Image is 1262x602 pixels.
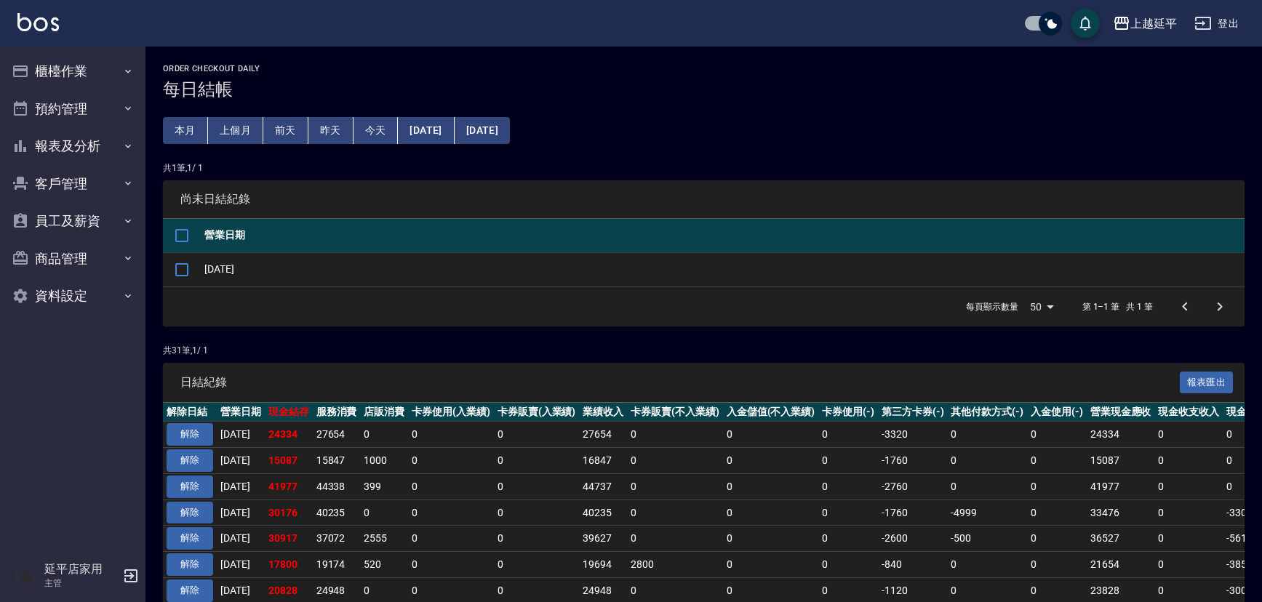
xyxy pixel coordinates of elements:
[1180,372,1234,394] button: 報表匯出
[408,499,494,526] td: 0
[265,422,313,448] td: 24334
[1071,9,1100,38] button: save
[217,552,265,578] td: [DATE]
[723,552,819,578] td: 0
[163,403,217,422] th: 解除日結
[1130,15,1177,33] div: 上越延平
[265,448,313,474] td: 15087
[1154,526,1223,552] td: 0
[818,473,878,499] td: 0
[627,526,723,552] td: 0
[947,526,1027,552] td: -500
[627,473,723,499] td: 0
[723,448,819,474] td: 0
[408,473,494,499] td: 0
[201,252,1245,286] td: [DATE]
[579,473,627,499] td: 44737
[313,499,361,526] td: 40235
[494,552,580,578] td: 0
[818,422,878,448] td: 0
[6,277,140,315] button: 資料設定
[627,403,723,422] th: 卡券販賣(不入業績)
[180,192,1227,206] span: 尚未日結紀錄
[494,526,580,552] td: 0
[723,473,819,499] td: 0
[1154,403,1223,422] th: 現金收支收入
[1154,473,1223,499] td: 0
[217,473,265,499] td: [DATE]
[360,499,408,526] td: 0
[167,423,213,446] button: 解除
[1154,448,1223,474] td: 0
[313,422,361,448] td: 27654
[167,553,213,576] button: 解除
[313,552,361,578] td: 19174
[579,448,627,474] td: 16847
[167,502,213,524] button: 解除
[723,403,819,422] th: 入金儲值(不入業績)
[360,473,408,499] td: 399
[579,499,627,526] td: 40235
[313,403,361,422] th: 服務消費
[579,422,627,448] td: 27654
[17,13,59,31] img: Logo
[818,499,878,526] td: 0
[163,117,208,144] button: 本月
[265,499,313,526] td: 30176
[217,499,265,526] td: [DATE]
[627,422,723,448] td: 0
[1027,552,1087,578] td: 0
[494,448,580,474] td: 0
[966,300,1018,313] p: 每頁顯示數量
[1154,499,1223,526] td: 0
[878,552,948,578] td: -840
[723,526,819,552] td: 0
[1087,403,1155,422] th: 營業現金應收
[947,403,1027,422] th: 其他付款方式(-)
[1027,499,1087,526] td: 0
[1087,422,1155,448] td: 24334
[180,375,1180,390] span: 日結紀錄
[6,127,140,165] button: 報表及分析
[398,117,454,144] button: [DATE]
[494,473,580,499] td: 0
[6,165,140,203] button: 客戶管理
[313,448,361,474] td: 15847
[579,526,627,552] td: 39627
[579,552,627,578] td: 19694
[263,117,308,144] button: 前天
[163,161,1245,174] p: 共 1 筆, 1 / 1
[878,403,948,422] th: 第三方卡券(-)
[818,552,878,578] td: 0
[44,577,119,590] p: 主管
[878,448,948,474] td: -1760
[217,448,265,474] td: [DATE]
[878,526,948,552] td: -2600
[627,448,723,474] td: 0
[313,473,361,499] td: 44338
[360,552,408,578] td: 520
[723,499,819,526] td: 0
[360,448,408,474] td: 1000
[627,499,723,526] td: 0
[818,403,878,422] th: 卡券使用(-)
[1027,448,1087,474] td: 0
[408,403,494,422] th: 卡券使用(入業績)
[1027,526,1087,552] td: 0
[1087,499,1155,526] td: 33476
[265,403,313,422] th: 現金結存
[308,117,354,144] button: 昨天
[494,499,580,526] td: 0
[163,344,1245,357] p: 共 31 筆, 1 / 1
[1087,526,1155,552] td: 36527
[1027,403,1087,422] th: 入金使用(-)
[217,526,265,552] td: [DATE]
[265,473,313,499] td: 41977
[1087,552,1155,578] td: 21654
[1087,448,1155,474] td: 15087
[167,475,213,498] button: 解除
[1082,300,1153,313] p: 第 1–1 筆 共 1 筆
[360,403,408,422] th: 店販消費
[878,422,948,448] td: -3320
[579,403,627,422] th: 業績收入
